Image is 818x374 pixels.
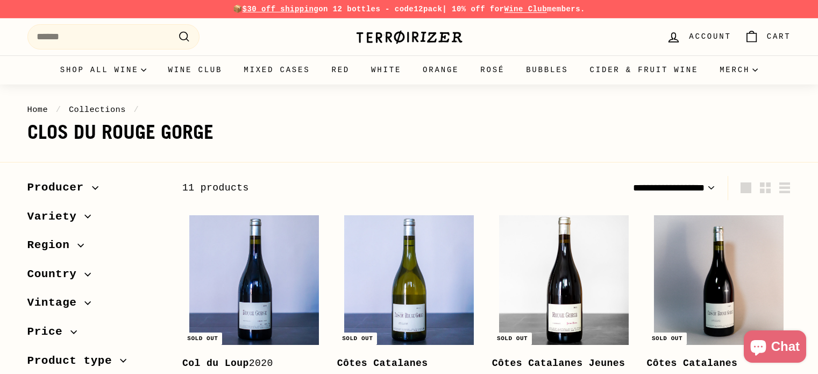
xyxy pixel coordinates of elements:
[767,31,791,43] span: Cart
[27,265,85,284] span: Country
[27,176,165,205] button: Producer
[27,208,85,226] span: Variety
[27,234,165,263] button: Region
[27,352,120,370] span: Product type
[233,55,321,84] a: Mixed Cases
[182,180,487,196] div: 11 products
[157,55,233,84] a: Wine Club
[131,105,142,115] span: /
[412,55,470,84] a: Orange
[6,55,813,84] div: Primary
[493,333,532,345] div: Sold out
[243,5,319,13] span: $30 off shipping
[648,333,687,345] div: Sold out
[53,105,64,115] span: /
[321,55,360,84] a: Red
[414,5,442,13] strong: 12pack
[579,55,709,84] a: Cider & Fruit Wine
[27,236,78,255] span: Region
[27,263,165,292] button: Country
[182,358,249,369] b: Col du Loup
[49,55,158,84] summary: Shop all wine
[27,122,791,143] h1: Clos du Rouge Gorge
[27,294,85,312] span: Vintage
[515,55,579,84] a: Bubbles
[689,31,731,43] span: Account
[660,21,737,53] a: Account
[27,323,71,341] span: Price
[183,333,222,345] div: Sold out
[338,333,377,345] div: Sold out
[709,55,769,84] summary: Merch
[738,21,798,53] a: Cart
[27,179,92,197] span: Producer
[504,5,547,13] a: Wine Club
[69,105,126,115] a: Collections
[27,205,165,234] button: Variety
[27,291,165,320] button: Vintage
[182,356,316,371] div: 2020
[27,105,48,115] a: Home
[360,55,412,84] a: White
[741,330,809,365] inbox-online-store-chat: Shopify online store chat
[27,103,791,116] nav: breadcrumbs
[470,55,515,84] a: Rosé
[27,320,165,349] button: Price
[27,3,791,15] p: 📦 on 12 bottles - code | 10% off for members.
